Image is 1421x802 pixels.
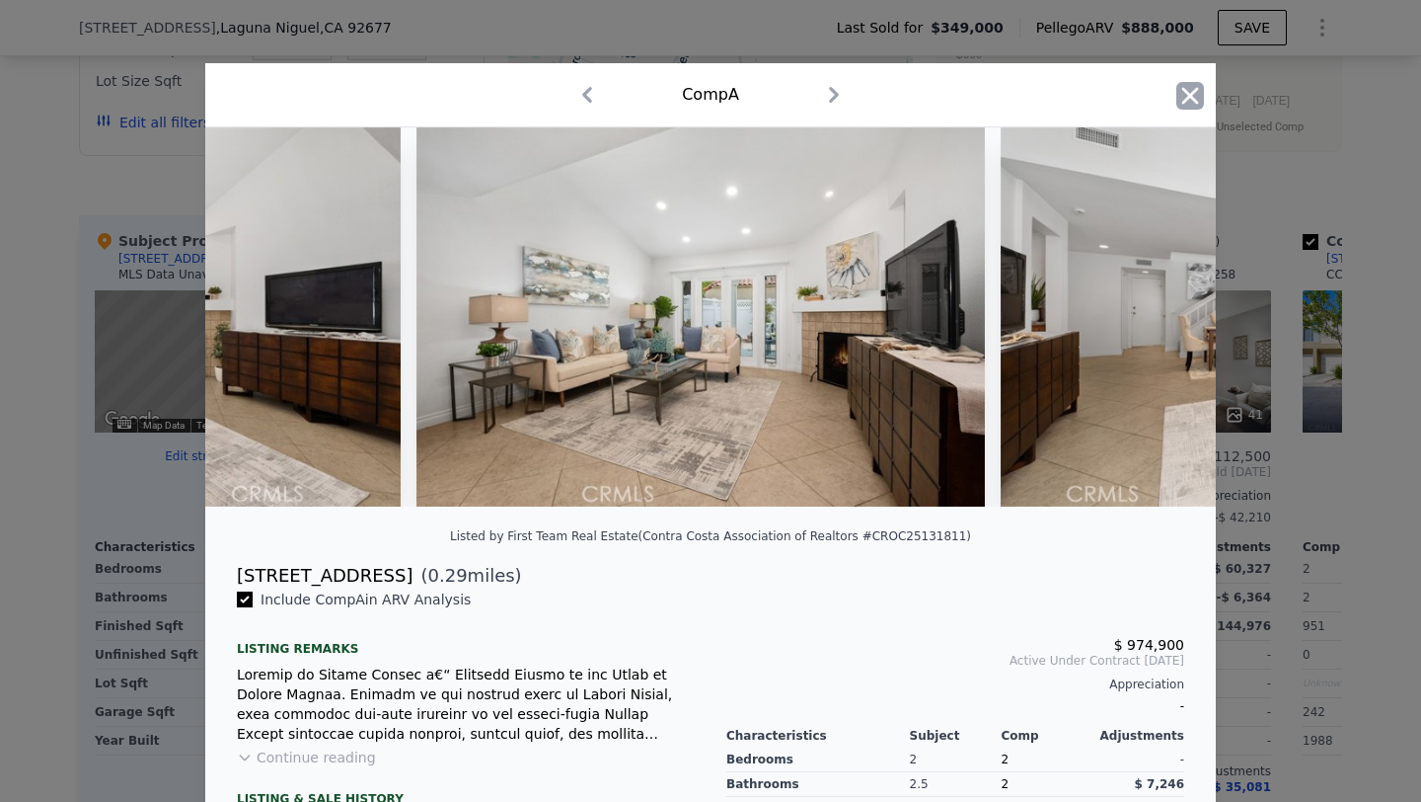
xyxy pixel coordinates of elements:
span: $ 7,246 [1135,777,1184,791]
button: Continue reading [237,748,376,767]
div: Subject [910,728,1002,744]
div: 2 [1001,772,1092,797]
div: Characteristics [726,728,910,744]
div: - [726,692,1184,720]
div: Listed by First Team Real Estate (Contra Costa Association of Realtors #CROC25131811) [450,529,971,543]
img: Property Img [416,127,985,507]
div: [STREET_ADDRESS] [237,562,412,590]
div: Listing remarks [237,625,695,657]
span: 2 [1001,753,1009,766]
div: - [1092,748,1184,772]
span: Active Under Contract [DATE] [726,653,1184,669]
div: Appreciation [726,677,1184,692]
div: Bathrooms [726,772,910,797]
div: Adjustments [1092,728,1184,744]
span: $ 974,900 [1114,637,1184,653]
span: 0.29 [428,565,468,586]
div: 2 [910,748,1002,772]
span: Include Comp A in ARV Analysis [253,592,479,607]
div: Comp [1001,728,1092,744]
div: Comp A [682,83,739,107]
div: Bedrooms [726,748,910,772]
span: ( miles) [412,562,521,590]
div: 2.5 [910,772,1002,797]
div: Loremip do Sitame Consec a€“ Elitsedd Eiusmo te inc Utlab et Dolore Magnaa. Enimadm ve qui nostru... [237,665,695,744]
